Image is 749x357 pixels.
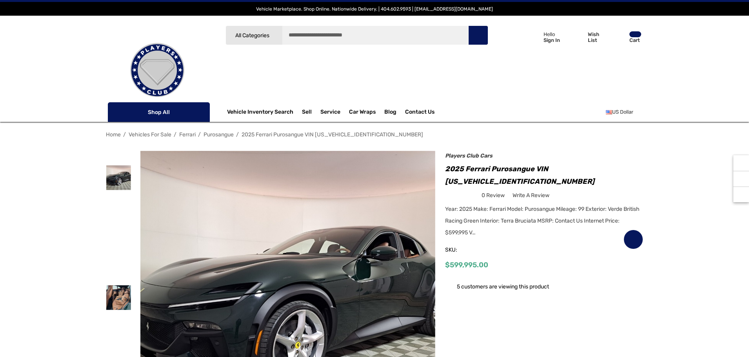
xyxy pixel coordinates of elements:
svg: Icon Line [116,108,128,117]
a: Vehicle Inventory Search [227,109,293,117]
a: Service [320,109,340,117]
svg: Review Your Cart [613,32,625,43]
img: For Sale: 2025 Ferrari Purosangue VIN ZSG06VTA9S0319580 [106,165,131,190]
a: Ferrari [179,131,196,138]
button: Search [468,25,488,45]
p: Sign In [544,37,560,43]
span: Vehicle Marketplace. Shop Online. Nationwide Delivery. | 404.602.9593 | [EMAIL_ADDRESS][DOMAIN_NAME] [256,6,493,12]
svg: Icon Arrow Down [196,109,201,115]
span: $599,995.00 [445,261,488,269]
a: 2025 Ferrari Purosangue VIN [US_VEHICLE_IDENTIFICATION_NUMBER] [242,131,423,138]
span: Car Wraps [349,109,376,117]
a: Sign in [519,24,564,51]
svg: Wish List [629,235,638,244]
a: Blog [384,109,396,117]
a: Purosangue [204,131,234,138]
span: Write a Review [513,192,549,199]
a: Write a Review [513,190,549,200]
span: All Categories [235,32,269,39]
img: Players Club | Cars For Sale [118,31,196,109]
a: Previous [620,130,631,138]
h1: 2025 Ferrari Purosangue VIN [US_VEHICLE_IDENTIFICATION_NUMBER] [445,163,643,188]
span: Year: 2025 Make: Ferrari Model: Purosangue Mileage: 99 Exterior: Verde British Racing Green Inter... [445,206,640,236]
p: Cart [629,37,641,43]
a: Home [106,131,121,138]
p: Hello [544,31,560,37]
svg: Social Media [737,175,745,183]
svg: Top [733,190,749,198]
a: Cart with 0 items [609,24,642,54]
a: All Categories Icon Arrow Down Icon Arrow Up [225,25,282,45]
span: Sell [302,109,312,117]
a: Wish List Wish List [568,24,609,51]
a: Vehicles For Sale [129,131,171,138]
a: Players Club Cars [445,152,493,159]
span: 0 review [482,190,505,200]
a: Sell [302,104,320,120]
svg: Recently Viewed [737,159,745,167]
p: Wish List [588,31,609,43]
a: Next [632,130,643,138]
a: Contact Us [405,109,434,117]
a: Wish List [624,230,643,249]
svg: Wish List [571,32,584,43]
p: Shop All [108,102,210,122]
a: Car Wraps [349,104,384,120]
svg: Icon User Account [528,31,539,42]
div: 5 customers are viewing this product [445,279,549,292]
nav: Breadcrumb [106,128,643,141]
a: USD [606,104,642,120]
svg: Icon Arrow Down [271,33,276,38]
img: For Sale: 2025 Ferrari Purosangue VIN ZSG06VTA9S0319580 [106,285,131,310]
span: SKU: [445,245,484,256]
